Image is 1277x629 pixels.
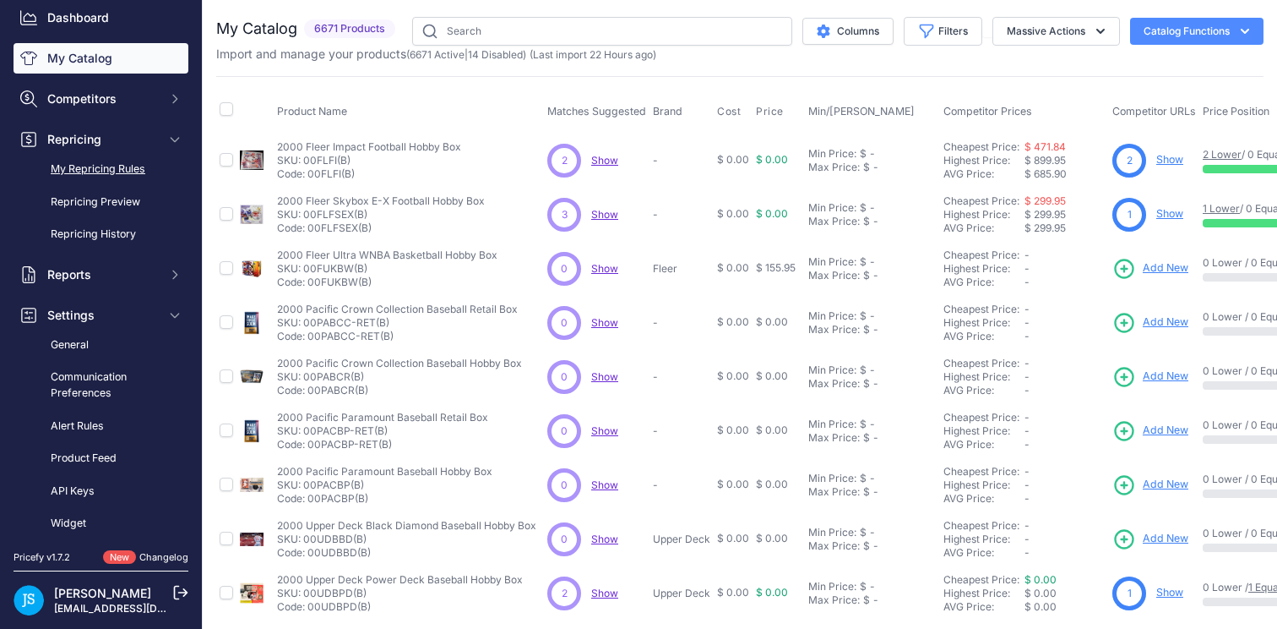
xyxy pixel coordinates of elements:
[1024,154,1066,167] span: $ 899.95
[756,586,788,599] span: $ 0.00
[277,587,523,600] p: SKU: 00UDBPD(B)
[304,19,395,39] span: 6671 Products
[943,573,1019,586] a: Cheapest Price:
[562,586,568,601] span: 2
[277,411,488,424] p: 2000 Pacific Paramount Baseball Retail Box
[717,153,749,166] span: $ 0.00
[943,533,1024,546] div: Highest Price:
[103,550,136,565] span: New
[943,140,1019,153] a: Cheapest Price:
[943,479,1024,492] div: Highest Price:
[717,369,749,382] span: $ 0.00
[1112,528,1188,551] a: Add New
[653,424,710,438] p: -
[216,17,297,41] h2: My Catalog
[808,472,856,485] div: Min Price:
[1143,314,1188,331] span: Add New
[943,424,1024,438] div: Highest Price:
[860,472,867,485] div: $
[808,269,860,282] div: Max Price:
[277,105,347,118] span: Product Name
[1024,262,1030,275] span: -
[860,526,867,539] div: $
[14,84,188,114] button: Competitors
[867,147,875,161] div: -
[808,364,856,377] div: Min Price:
[14,412,188,441] a: Alert Rules
[412,17,792,46] input: Search
[653,533,710,546] p: Upper Deck
[756,424,788,436] span: $ 0.00
[943,249,1019,261] a: Cheapest Price:
[14,188,188,217] a: Repricing Preview
[561,532,568,547] span: 0
[943,316,1024,330] div: Highest Price:
[1024,316,1030,329] span: -
[1130,18,1263,45] button: Catalog Functions
[756,261,796,274] span: $ 155.95
[863,269,870,282] div: $
[808,105,915,118] span: Min/[PERSON_NAME]
[717,478,749,490] span: $ 0.00
[1112,257,1188,281] a: Add New
[1024,330,1030,342] span: -
[1024,424,1030,437] span: -
[54,586,151,600] a: [PERSON_NAME]
[1024,384,1030,397] span: -
[468,48,523,61] a: 14 Disabled
[1024,533,1030,545] span: -
[277,330,518,343] p: Code: 00PABCC-RET(B)
[277,154,461,167] p: SKU: 00FLFI(B)
[1112,473,1188,497] a: Add New
[1024,357,1030,369] span: -
[1143,369,1188,385] span: Add New
[943,208,1024,222] div: Highest Price:
[1203,148,1242,161] a: 2 Lower
[591,208,618,221] span: Show
[591,262,618,275] span: Show
[1024,140,1066,153] a: $ 471.84
[14,550,70,565] div: Pricefy v1.7.2
[277,465,492,479] p: 2000 Pacific Paramount Baseball Hobby Box
[277,208,485,222] p: SKU: 00FLFSEX(B)
[591,154,618,167] a: Show
[277,519,536,533] p: 2000 Upper Deck Black Diamond Baseball Hobby Box
[1024,194,1066,207] a: $ 299.95
[653,587,710,600] p: Upper Deck
[808,147,856,161] div: Min Price:
[1203,202,1240,215] a: 1 Lower
[1024,573,1057,586] a: $ 0.00
[1024,167,1106,181] div: $ 685.90
[1143,531,1188,547] span: Add New
[277,370,522,384] p: SKU: 00PABCR(B)
[756,315,788,328] span: $ 0.00
[860,147,867,161] div: $
[410,48,465,61] a: 6671 Active
[943,303,1019,315] a: Cheapest Price:
[591,533,618,545] a: Show
[591,370,618,383] a: Show
[1024,600,1106,614] div: $ 0.00
[1024,438,1030,451] span: -
[277,167,461,181] p: Code: 00FLFI(B)
[562,153,568,168] span: 2
[561,315,568,331] span: 0
[1128,207,1132,222] span: 1
[756,478,788,490] span: $ 0.00
[561,369,568,385] span: 0
[653,262,710,276] p: Fleer
[561,478,568,493] span: 0
[717,586,749,599] span: $ 0.00
[277,276,497,289] p: Code: 00FUKBW(B)
[562,207,568,222] span: 3
[591,316,618,329] span: Show
[943,194,1019,207] a: Cheapest Price:
[14,363,188,407] a: Communication Preferences
[1128,586,1132,601] span: 1
[860,364,867,377] div: $
[216,46,656,63] p: Import and manage your products
[591,587,618,599] a: Show
[867,255,875,269] div: -
[717,105,741,118] span: Cost
[756,369,788,382] span: $ 0.00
